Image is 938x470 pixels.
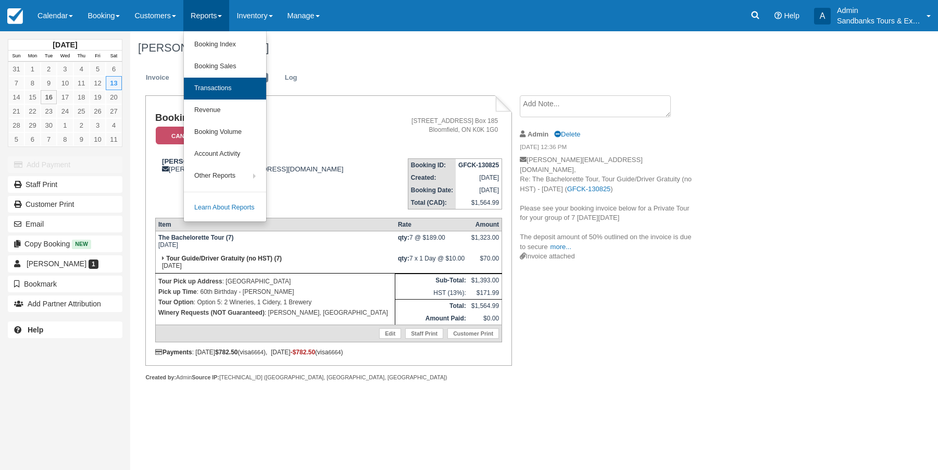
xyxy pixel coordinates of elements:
[155,231,395,253] td: [DATE]
[390,117,498,134] address: [STREET_ADDRESS] Box 185 Bloomfield, ON K0K 1G0
[41,118,57,132] a: 30
[24,76,41,90] a: 8
[178,68,206,88] a: Edit
[520,252,695,262] div: Invoice attached
[528,130,548,138] strong: Admin
[106,51,122,62] th: Sat
[90,118,106,132] a: 3
[395,300,469,313] th: Total:
[8,276,122,292] button: Bookmark
[57,90,73,104] a: 17
[158,287,392,297] p: : 60th Birthday - [PERSON_NAME]
[183,31,267,222] ul: Reports
[398,255,409,262] strong: qty
[73,132,90,146] a: 9
[158,297,392,307] p: : Option 5: 2 Wineries, 1 Cidery, 1 Brewery
[24,118,41,132] a: 29
[90,76,106,90] a: 12
[469,287,502,300] td: $171.99
[551,243,571,251] a: more...
[73,90,90,104] a: 18
[57,51,73,62] th: Wed
[784,11,799,20] span: Help
[8,236,122,252] button: Copy Booking New
[184,78,266,100] a: Transactions
[155,218,395,231] th: Item
[184,56,266,78] a: Booking Sales
[251,349,264,355] small: 6664
[192,374,219,380] strong: Source IP:
[158,299,194,306] strong: Tour Option
[8,62,24,76] a: 31
[456,196,502,209] td: $1,564.99
[405,328,443,339] a: Staff Print
[184,34,266,56] a: Booking Index
[41,132,57,146] a: 7
[395,252,469,274] td: 7 x 1 Day @ $10.00
[408,159,456,172] th: Booking ID:
[8,216,122,232] button: Email
[24,90,41,104] a: 15
[24,104,41,118] a: 22
[520,155,695,252] p: [PERSON_NAME][EMAIL_ADDRESS][DOMAIN_NAME], Re: The Bachelorette Tour, Tour Guide/Driver Gratuity ...
[166,255,282,262] strong: Tour Guide/Driver Gratuity (no HST) (7)
[73,76,90,90] a: 11
[408,171,456,184] th: Created:
[8,51,24,62] th: Sun
[395,274,469,287] th: Sub-Total:
[27,259,86,268] span: [PERSON_NAME]
[184,197,266,219] a: Learn About Reports
[155,349,502,356] div: : [DATE] (visa ), [DATE] (visa )
[72,240,91,249] span: New
[158,276,392,287] p: : [GEOGRAPHIC_DATA]
[7,8,23,24] img: checkfront-main-nav-mini-logo.png
[41,90,57,104] a: 16
[106,76,122,90] a: 13
[395,287,469,300] td: HST (13%):
[155,252,395,274] td: [DATE]
[408,196,456,209] th: Total (CAD):
[73,118,90,132] a: 2
[215,349,237,356] strong: $782.50
[89,259,98,269] span: 1
[408,184,456,196] th: Booking Date:
[106,90,122,104] a: 20
[398,234,409,241] strong: qty
[155,157,386,173] div: [PERSON_NAME][EMAIL_ADDRESS][DOMAIN_NAME]
[447,328,499,339] a: Customer Print
[158,307,392,318] p: : [PERSON_NAME], [GEOGRAPHIC_DATA]
[158,309,265,316] strong: Winery Requests (NOT Guaranteed)
[8,132,24,146] a: 5
[471,234,499,250] div: $1,323.00
[106,132,122,146] a: 11
[57,76,73,90] a: 10
[57,118,73,132] a: 1
[28,326,43,334] b: Help
[106,62,122,76] a: 6
[41,76,57,90] a: 9
[90,51,106,62] th: Fri
[458,162,499,169] strong: GFCK-130825
[8,156,122,173] button: Add Payment
[41,62,57,76] a: 2
[158,288,197,295] strong: Pick up Time
[184,121,266,143] a: Booking Volume
[277,68,305,88] a: Log
[90,62,106,76] a: 5
[8,196,122,213] a: Customer Print
[554,130,580,138] a: Delete
[162,157,220,165] strong: [PERSON_NAME]
[158,278,222,285] strong: Tour Pick up Address
[155,126,230,145] a: Cancelled
[24,51,41,62] th: Mon
[57,62,73,76] a: 3
[73,62,90,76] a: 4
[456,184,502,196] td: [DATE]
[774,12,782,19] i: Help
[837,5,920,16] p: Admin
[520,143,695,154] em: [DATE] 12:36 PM
[41,104,57,118] a: 23
[90,104,106,118] a: 26
[8,76,24,90] a: 7
[379,328,401,339] a: Edit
